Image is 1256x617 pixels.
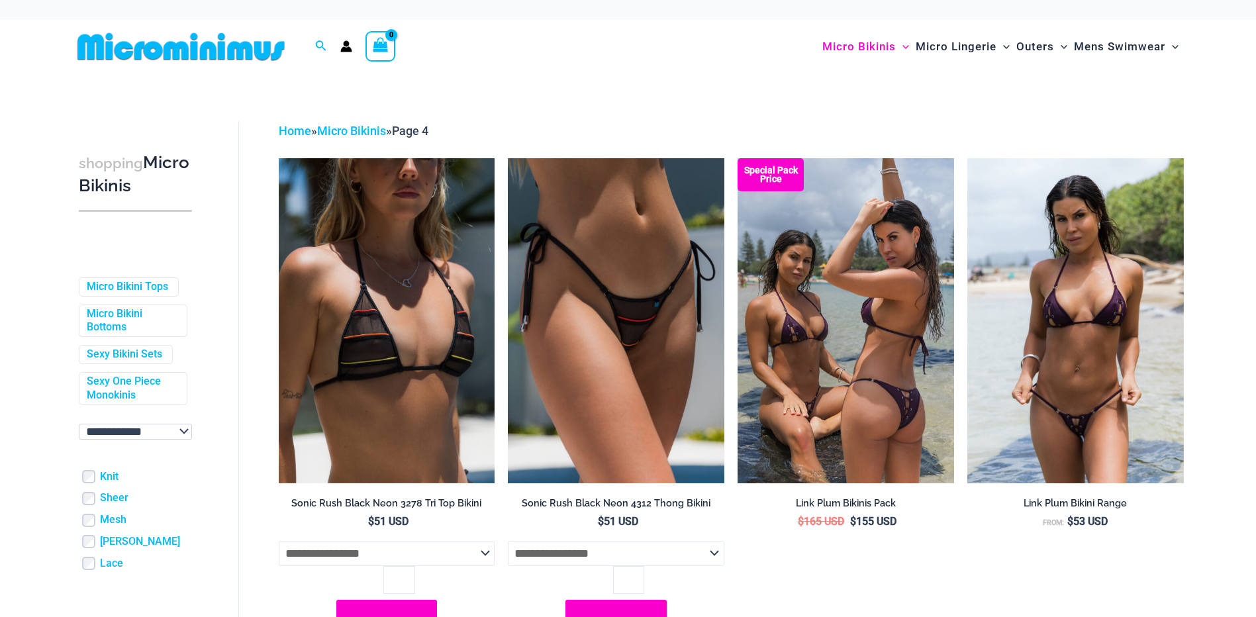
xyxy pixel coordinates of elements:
a: Search icon link [315,38,327,55]
a: OutersMenu ToggleMenu Toggle [1013,26,1071,67]
h2: Sonic Rush Black Neon 4312 Thong Bikini [508,497,724,510]
h2: Link Plum Bikinis Pack [738,497,954,510]
a: Link Plum 3070 Tri Top 4580 Micro 01Link Plum 3070 Tri Top 4580 Micro 05Link Plum 3070 Tri Top 45... [967,158,1184,483]
a: Bikini Pack Plum Link Plum 3070 Tri Top 4580 Micro 04Link Plum 3070 Tri Top 4580 Micro 04 [738,158,954,483]
span: $ [850,515,856,528]
a: Mesh [100,513,126,527]
a: Sheer [100,491,128,505]
img: Link Plum 3070 Tri Top 4580 Micro 01 [967,158,1184,483]
a: View Shopping Cart, empty [365,31,396,62]
span: $ [368,515,374,528]
bdi: 165 USD [798,515,844,528]
a: Sexy Bikini Sets [87,348,162,361]
span: Menu Toggle [1054,30,1067,64]
a: [PERSON_NAME] [100,535,180,549]
input: Product quantity [383,566,414,594]
bdi: 53 USD [1067,515,1108,528]
a: Knit [100,470,119,484]
a: Micro LingerieMenu ToggleMenu Toggle [912,26,1013,67]
span: shopping [79,155,143,171]
img: Bikini Pack Plum [738,158,954,483]
bdi: 51 USD [598,515,638,528]
img: Sonic Rush Black Neon 4312 Thong Bikini 01 [508,158,724,483]
h2: Sonic Rush Black Neon 3278 Tri Top Bikini [279,497,495,510]
span: Micro Bikinis [822,30,896,64]
span: From: [1043,518,1064,527]
a: Micro Bikini Tops [87,280,168,294]
a: Sonic Rush Black Neon 3278 Tri Top Bikini [279,497,495,514]
a: Sonic Rush Black Neon 4312 Thong Bikini 01Sonic Rush Black Neon 4312 Thong Bikini 02Sonic Rush Bl... [508,158,724,483]
span: Menu Toggle [996,30,1010,64]
a: Account icon link [340,40,352,52]
bdi: 51 USD [368,515,409,528]
a: Sonic Rush Black Neon 3278 Tri Top 01Sonic Rush Black Neon 3278 Tri Top 4312 Thong Bikini 08Sonic... [279,158,495,483]
img: Sonic Rush Black Neon 3278 Tri Top 01 [279,158,495,483]
a: Micro Bikini Bottoms [87,307,177,335]
a: Mens SwimwearMenu ToggleMenu Toggle [1071,26,1182,67]
span: $ [1067,515,1073,528]
a: Sonic Rush Black Neon 4312 Thong Bikini [508,497,724,514]
h3: Micro Bikinis [79,152,192,197]
span: Outers [1016,30,1054,64]
span: Micro Lingerie [916,30,996,64]
span: $ [798,515,804,528]
input: Product quantity [613,566,644,594]
span: Page 4 [392,124,428,138]
a: Sexy One Piece Monokinis [87,375,177,403]
span: $ [598,515,604,528]
b: Special Pack Price [738,166,804,183]
bdi: 155 USD [850,515,896,528]
span: Menu Toggle [1165,30,1179,64]
a: Link Plum Bikini Range [967,497,1184,514]
a: Micro Bikinis [317,124,386,138]
h2: Link Plum Bikini Range [967,497,1184,510]
a: Lace [100,557,123,571]
a: Home [279,124,311,138]
span: » » [279,124,428,138]
a: Micro BikinisMenu ToggleMenu Toggle [819,26,912,67]
select: wpc-taxonomy-pa_color-745982 [79,424,192,440]
img: MM SHOP LOGO FLAT [72,32,290,62]
span: Menu Toggle [896,30,909,64]
a: Link Plum Bikinis Pack [738,497,954,514]
span: Mens Swimwear [1074,30,1165,64]
nav: Site Navigation [817,24,1184,69]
